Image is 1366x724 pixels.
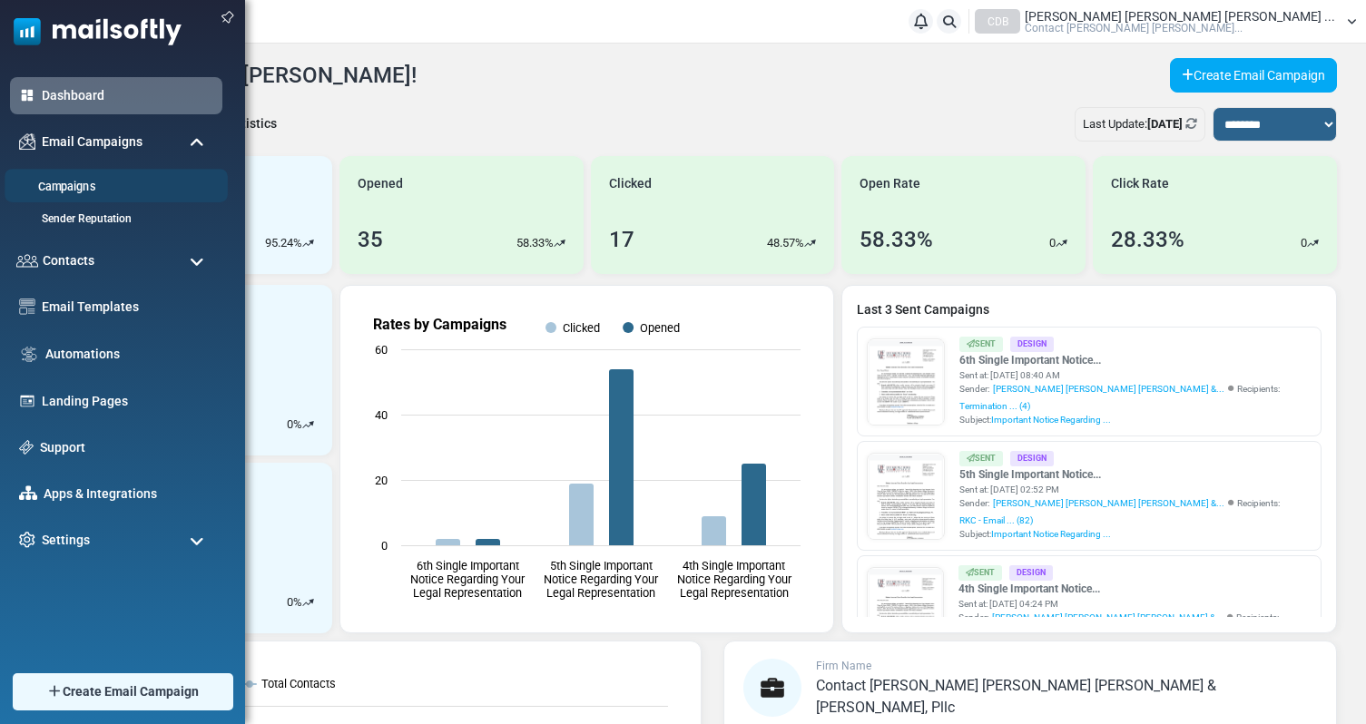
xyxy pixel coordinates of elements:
[44,484,213,504] a: Apps & Integrations
[959,352,1312,368] a: 6th Single Important Notice...
[358,223,383,256] div: 35
[229,10,322,24] a: View on browser
[19,532,35,548] img: settings-icon.svg
[1049,234,1056,252] p: 0
[860,223,933,256] div: 58.33%
[975,9,1357,34] a: CDB [PERSON_NAME] [PERSON_NAME] [PERSON_NAME] ... Contact [PERSON_NAME] [PERSON_NAME]...
[544,559,659,600] text: 5th Single Important Notice Regarding Your Legal Representation
[19,133,35,150] img: campaigns-icon.png
[958,565,1002,581] div: Sent
[375,408,388,422] text: 40
[1009,565,1053,581] div: Design
[958,581,1312,597] a: 4th Single Important Notice...
[287,416,314,434] div: %
[959,399,1030,413] a: Termination ... (4)
[1111,223,1184,256] div: 28.33%
[640,321,680,335] text: Opened
[42,392,213,411] a: Landing Pages
[45,345,213,364] a: Automations
[1301,234,1307,252] p: 0
[19,298,35,315] img: email-templates-icon.svg
[959,496,1312,527] div: Sender: Recipients:
[1025,23,1243,34] span: Contact [PERSON_NAME] [PERSON_NAME]...
[992,611,1224,624] span: [PERSON_NAME] [PERSON_NAME] [PERSON_NAME] &...
[1170,58,1337,93] a: Create Email Campaign
[410,559,526,600] text: 6th Single Important Notice Regarding Your Legal Representation
[993,382,1224,396] span: [PERSON_NAME] [PERSON_NAME] [PERSON_NAME] &...
[563,321,600,335] text: Clicked
[1010,337,1054,352] div: Design
[959,483,1312,496] div: Sent at: [DATE] 02:52 PM
[16,254,38,267] img: contacts-icon.svg
[42,132,142,152] span: Email Campaigns
[991,415,1111,425] span: Important Notice Regarding ...
[676,559,791,600] text: 4th Single Important Notice Regarding Your Legal Representation
[1010,451,1054,466] div: Design
[231,10,325,24] a: View on browser
[1147,117,1183,131] b: [DATE]
[42,531,90,550] span: Settings
[959,451,1003,466] div: Sent
[1025,10,1335,23] span: [PERSON_NAME] [PERSON_NAME] [PERSON_NAME] ...
[959,382,1312,413] div: Sender: Recipients:
[609,174,652,193] span: Clicked
[373,316,506,333] text: Rates by Campaigns
[959,413,1312,426] div: Subject:
[767,234,804,252] p: 48.57%
[63,682,199,701] span: Create Email Campaign
[958,611,1312,641] div: Sender: Recipients:
[375,474,388,487] text: 20
[42,86,213,105] a: Dashboard
[609,223,634,256] div: 17
[959,337,1003,352] div: Sent
[959,368,1312,382] div: Sent at: [DATE] 08:40 AM
[375,343,388,357] text: 60
[19,440,34,455] img: support-icon.svg
[959,527,1312,541] div: Subject:
[5,179,222,196] a: Campaigns
[355,300,819,618] svg: Rates by Campaigns
[358,174,403,193] span: Opened
[857,300,1322,319] a: Last 3 Sent Campaigns
[261,677,336,690] text: Total Contacts
[231,10,324,24] a: View on browser
[19,87,35,103] img: dashboard-icon-active.svg
[991,529,1111,539] span: Important Notice Regarding ...
[265,234,302,252] p: 95.24%
[975,9,1020,34] div: CDB
[860,174,920,193] span: Open Rate
[516,234,554,252] p: 58.33%
[958,597,1312,611] div: Sent at: [DATE] 04:24 PM
[381,539,388,553] text: 0
[88,63,417,89] h4: Welcome back, [PERSON_NAME]!
[287,593,293,611] p: 0
[816,660,871,672] span: Firm Name
[1185,117,1197,131] a: Refresh Stats
[40,438,213,457] a: Support
[959,466,1312,483] a: 5th Single Important Notice...
[993,496,1224,510] span: [PERSON_NAME] [PERSON_NAME] [PERSON_NAME] &...
[1111,174,1169,193] span: Click Rate
[816,679,1216,715] a: Contact [PERSON_NAME] [PERSON_NAME] [PERSON_NAME] & [PERSON_NAME], Pllc
[42,298,213,317] a: Email Templates
[10,210,218,227] a: Sender Reputation
[43,251,94,270] span: Contacts
[816,677,1216,716] span: Contact [PERSON_NAME] [PERSON_NAME] [PERSON_NAME] & [PERSON_NAME], Pllc
[1075,107,1205,142] div: Last Update:
[959,514,1033,527] a: RKC - Email ... (82)
[19,344,39,365] img: workflow.svg
[287,593,314,611] div: %
[19,393,35,409] img: landing_pages.svg
[287,416,293,434] p: 0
